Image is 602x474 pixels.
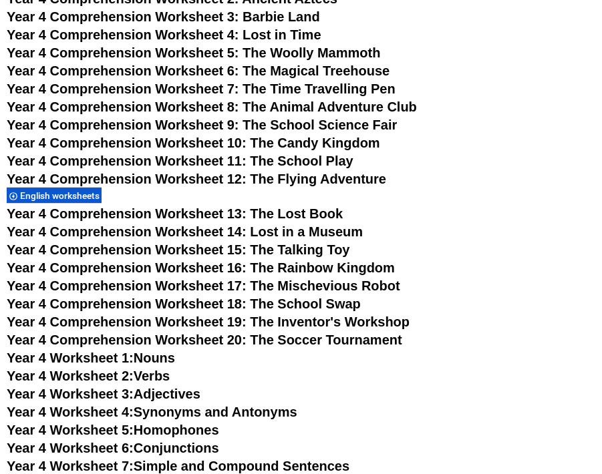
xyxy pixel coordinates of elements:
span: Year 4 Worksheet 1: [7,350,134,365]
div: English worksheets [7,187,102,204]
span: English worksheets [20,190,104,201]
a: Year 4 Worksheet 7:Simple and Compound Sentences [7,459,349,473]
span: Year 4 Worksheet 5: [7,423,134,437]
a: Year 4 Comprehension Worksheet 9: The School Science Fair [7,117,397,132]
a: Year 4 Worksheet 6:Conjunctions [7,441,219,455]
span: Year 4 Worksheet 7: [7,459,134,473]
a: Year 4 Worksheet 3:Adjectives [7,387,200,401]
span: Year 4 Worksheet 6: [7,441,134,455]
a: Year 4 Comprehension Worksheet 3: Barbie Land [7,9,320,24]
a: Year 4 Comprehension Worksheet 17: The Mischevious Robot [7,278,400,293]
a: Year 4 Worksheet 4:Synonyms and Antonyms [7,405,297,419]
span: Year 4 Worksheet 3: [7,387,134,401]
a: Year 4 Comprehension Worksheet 8: The Animal Adventure Club [7,99,417,114]
a: Year 4 Comprehension Worksheet 4: Lost in Time [7,27,321,42]
a: Year 4 Comprehension Worksheet 15: The Talking Toy [7,242,349,257]
span: Year 4 Worksheet 2: [7,369,134,383]
a: Year 4 Comprehension Worksheet 14: Lost in a Museum [7,224,363,239]
a: Year 4 Comprehension Worksheet 6: The Magical Treehouse [7,63,390,78]
a: Year 4 Comprehension Worksheet 18: The School Swap [7,296,361,311]
a: Year 4 Comprehension Worksheet 11: The School Play [7,154,353,168]
a: Year 4 Comprehension Worksheet 10: The Candy Kingdom [7,136,380,150]
a: Year 4 Comprehension Worksheet 16: The Rainbow Kingdom [7,260,395,275]
a: Year 4 Worksheet 5:Homophones [7,423,219,437]
a: Year 4 Comprehension Worksheet 13: The Lost Book [7,206,343,221]
a: Year 4 Comprehension Worksheet 20: The Soccer Tournament [7,332,402,347]
iframe: Chat Widget [373,323,602,474]
span: Year 4 Worksheet 4: [7,405,134,419]
a: Year 4 Comprehension Worksheet 19: The Inventor's Workshop [7,314,410,329]
a: Year 4 Comprehension Worksheet 5: The Woolly Mammoth [7,45,380,60]
a: Year 4 Comprehension Worksheet 7: The Time Travelling Pen [7,81,396,96]
a: Year 4 Comprehension Worksheet 12: The Flying Adventure [7,172,386,186]
a: Year 4 Worksheet 1:Nouns [7,350,175,365]
a: Year 4 Worksheet 2:Verbs [7,369,170,383]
